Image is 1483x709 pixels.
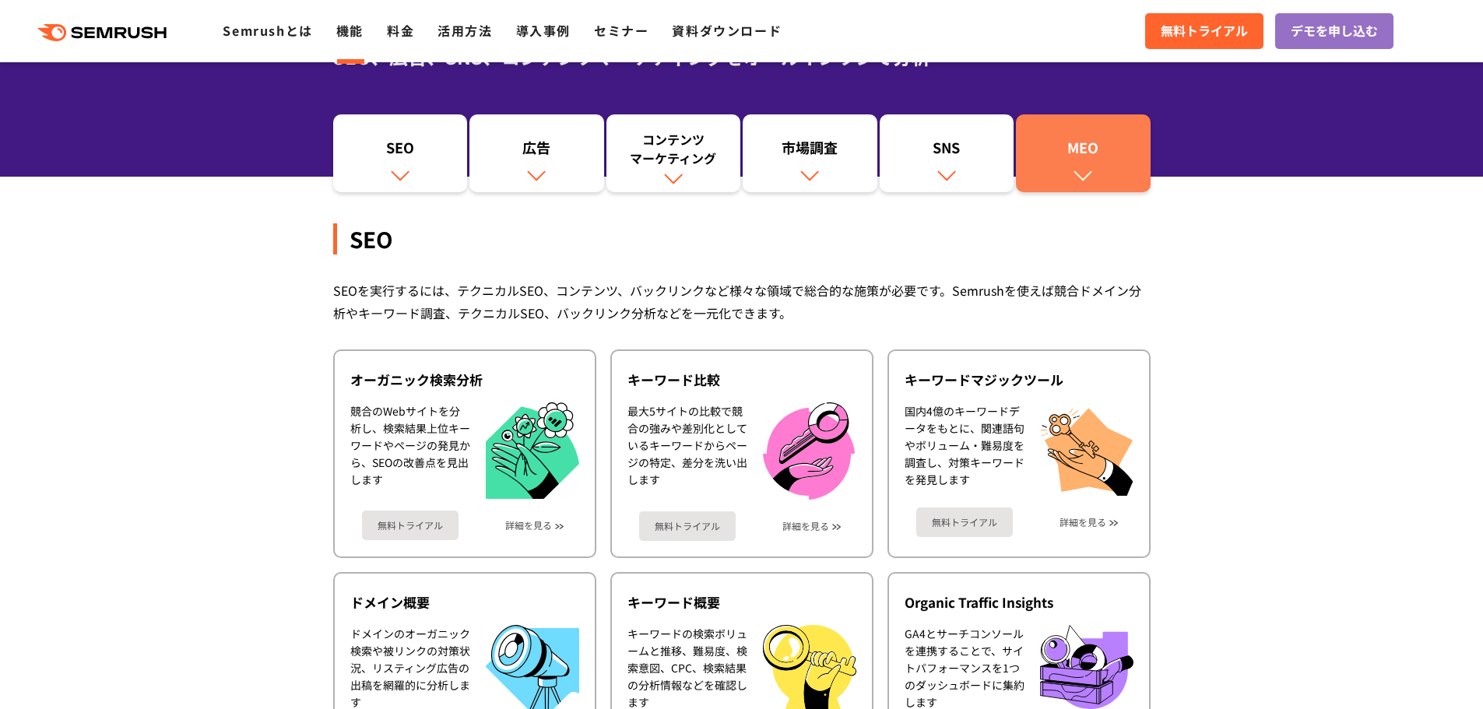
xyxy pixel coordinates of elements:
[469,114,604,192] a: 広告
[1145,13,1263,49] a: 無料トライアル
[750,138,870,164] div: 市場調査
[672,21,782,40] a: 資料ダウンロード
[1024,138,1143,164] div: MEO
[341,138,460,164] div: SEO
[905,593,1133,612] div: Organic Traffic Insights
[1291,21,1378,41] span: デモを申し込む
[1275,13,1393,49] a: デモを申し込む
[606,114,741,192] a: コンテンツマーケティング
[505,520,552,531] a: 詳細を見る
[916,507,1013,537] a: 無料トライアル
[350,402,470,500] div: 競合のWebサイトを分析し、検索結果上位キーワードやページの発見から、SEOの改善点を見出します
[1040,402,1133,496] img: キーワードマジックツール
[743,114,877,192] a: 市場調査
[887,138,1007,164] div: SNS
[639,511,736,541] a: 無料トライアル
[336,21,364,40] a: 機能
[223,21,312,40] a: Semrushとは
[880,114,1014,192] a: SNS
[333,279,1151,325] div: SEOを実行するには、テクニカルSEO、コンテンツ、バックリンクなど様々な領域で総合的な施策が必要です。Semrushを使えば競合ドメイン分析やキーワード調査、テクニカルSEO、バックリンク分析...
[350,370,579,389] div: オーガニック検索分析
[905,402,1024,496] div: 国内4億のキーワードデータをもとに、関連語句やボリューム・難易度を調査し、対策キーワードを発見します
[614,130,733,167] div: コンテンツ マーケティング
[627,370,856,389] div: キーワード比較
[486,402,579,500] img: オーガニック検索分析
[1016,114,1151,192] a: MEO
[477,138,596,164] div: 広告
[516,21,571,40] a: 導入事例
[763,402,855,500] img: キーワード比較
[627,593,856,612] div: キーワード概要
[333,114,468,192] a: SEO
[782,521,829,532] a: 詳細を見る
[333,223,1151,254] div: SEO
[1060,517,1106,528] a: 詳細を見る
[387,21,414,40] a: 料金
[905,370,1133,389] div: キーワードマジックツール
[1040,625,1133,709] img: Organic Traffic Insights
[350,593,579,612] div: ドメイン概要
[627,402,747,500] div: 最大5サイトの比較で競合の強みや差別化としているキーワードからページの特定、差分を洗い出します
[438,21,492,40] a: 活用方法
[1161,21,1248,41] span: 無料トライアル
[594,21,648,40] a: セミナー
[362,511,459,540] a: 無料トライアル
